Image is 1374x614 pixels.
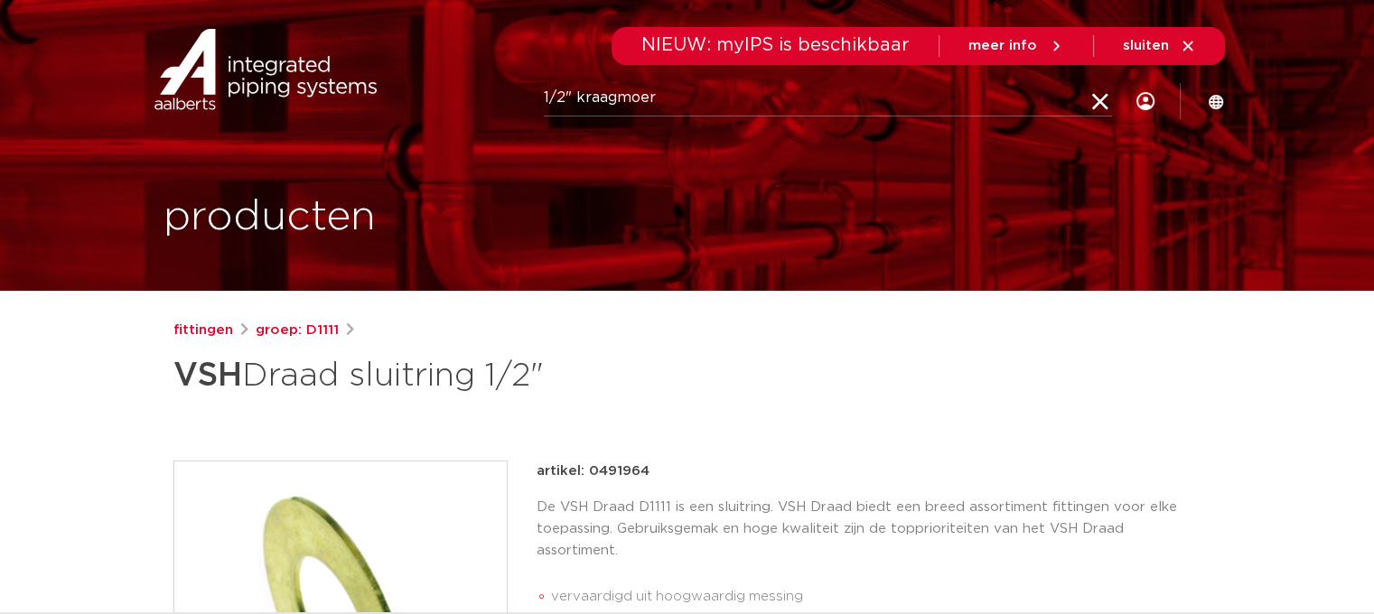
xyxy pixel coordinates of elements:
[537,497,1201,562] p: De VSH Draad D1111 is een sluitring. VSH Draad biedt een breed assortiment fittingen voor elke to...
[544,80,1112,116] input: zoeken...
[173,359,242,392] strong: VSH
[968,38,1064,54] a: meer info
[173,320,233,341] a: fittingen
[641,36,910,54] span: NIEUW: myIPS is beschikbaar
[173,349,852,403] h1: Draad sluitring 1/2"
[256,320,339,341] a: groep: D1111
[537,460,650,482] p: artikel: 0491964
[1123,38,1196,54] a: sluiten
[1123,39,1169,52] span: sluiten
[551,582,1201,611] li: vervaardigd uit hoogwaardig messing
[968,39,1037,52] span: meer info
[164,189,376,247] h1: producten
